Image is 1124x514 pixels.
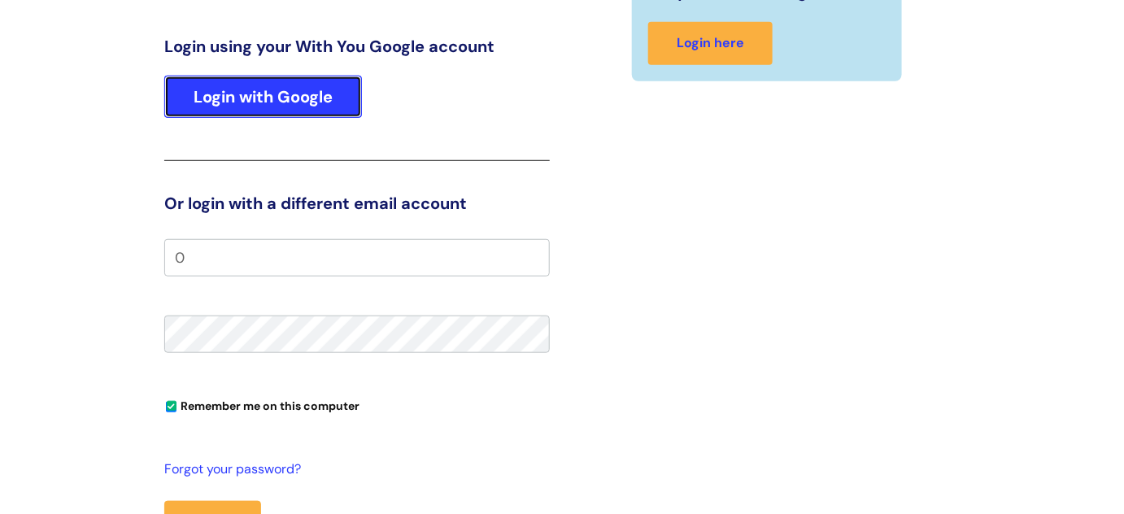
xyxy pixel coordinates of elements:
[164,395,359,413] label: Remember me on this computer
[164,37,550,56] h3: Login using your With You Google account
[164,458,542,481] a: Forgot your password?
[166,402,176,412] input: Remember me on this computer
[164,239,550,277] input: Your e-mail address
[164,76,362,118] a: Login with Google
[164,392,550,418] div: You can uncheck this option if you're logging in from a shared device
[648,22,773,65] a: Login here
[164,194,550,213] h3: Or login with a different email account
